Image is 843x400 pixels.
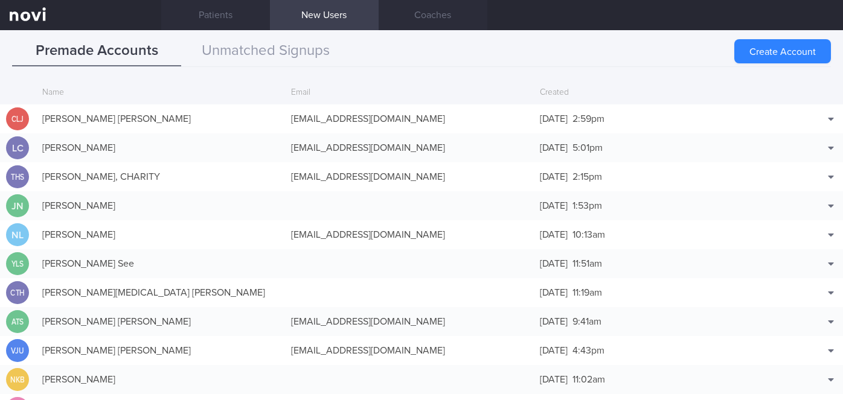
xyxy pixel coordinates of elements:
div: [PERSON_NAME] [36,223,285,247]
span: 10:13am [572,230,605,240]
div: Name [36,81,285,104]
div: [PERSON_NAME] See [36,252,285,276]
div: [PERSON_NAME] [36,367,285,392]
div: CLJ [8,107,27,131]
span: 11:19am [572,288,602,297]
div: [PERSON_NAME][MEDICAL_DATA] [PERSON_NAME] [36,281,285,305]
div: NL [6,223,29,247]
span: [DATE] [540,172,568,182]
span: 11:51am [572,259,602,268]
div: [EMAIL_ADDRESS][DOMAIN_NAME] [285,338,534,363]
span: [DATE] [540,143,568,153]
div: Created [534,81,783,104]
div: [EMAIL_ADDRESS][DOMAIN_NAME] [285,223,534,247]
div: LC [6,136,29,160]
div: [PERSON_NAME], CHARITY [36,165,285,189]
div: THS [8,165,27,189]
div: ATS [8,310,27,334]
span: 2:15pm [572,172,602,182]
div: [EMAIL_ADDRESS][DOMAIN_NAME] [285,107,534,131]
div: [PERSON_NAME] [36,136,285,160]
span: [DATE] [540,259,568,268]
span: 2:59pm [572,114,604,124]
span: 4:43pm [572,346,604,355]
span: 1:53pm [572,201,602,211]
div: [EMAIL_ADDRESS][DOMAIN_NAME] [285,165,534,189]
div: YLS [8,252,27,276]
button: Unmatched Signups [181,36,350,66]
div: CTH [8,281,27,305]
div: [EMAIL_ADDRESS][DOMAIN_NAME] [285,310,534,334]
div: [PERSON_NAME] [36,194,285,218]
div: [PERSON_NAME] [PERSON_NAME] [36,338,285,363]
span: 9:41am [572,317,601,326]
span: [DATE] [540,201,568,211]
div: VJU [8,339,27,363]
span: [DATE] [540,230,568,240]
span: [DATE] [540,346,568,355]
div: [EMAIL_ADDRESS][DOMAIN_NAME] [285,136,534,160]
span: [DATE] [540,375,568,384]
span: [DATE] [540,288,568,297]
div: JN [6,194,29,218]
span: [DATE] [540,114,568,124]
span: 5:01pm [572,143,603,153]
div: [PERSON_NAME] [PERSON_NAME] [36,310,285,334]
div: [PERSON_NAME] [PERSON_NAME] [36,107,285,131]
button: Premade Accounts [12,36,181,66]
span: 11:02am [572,375,605,384]
div: NKB [8,368,27,392]
div: Email [285,81,534,104]
span: [DATE] [540,317,568,326]
button: Create Account [734,39,831,63]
